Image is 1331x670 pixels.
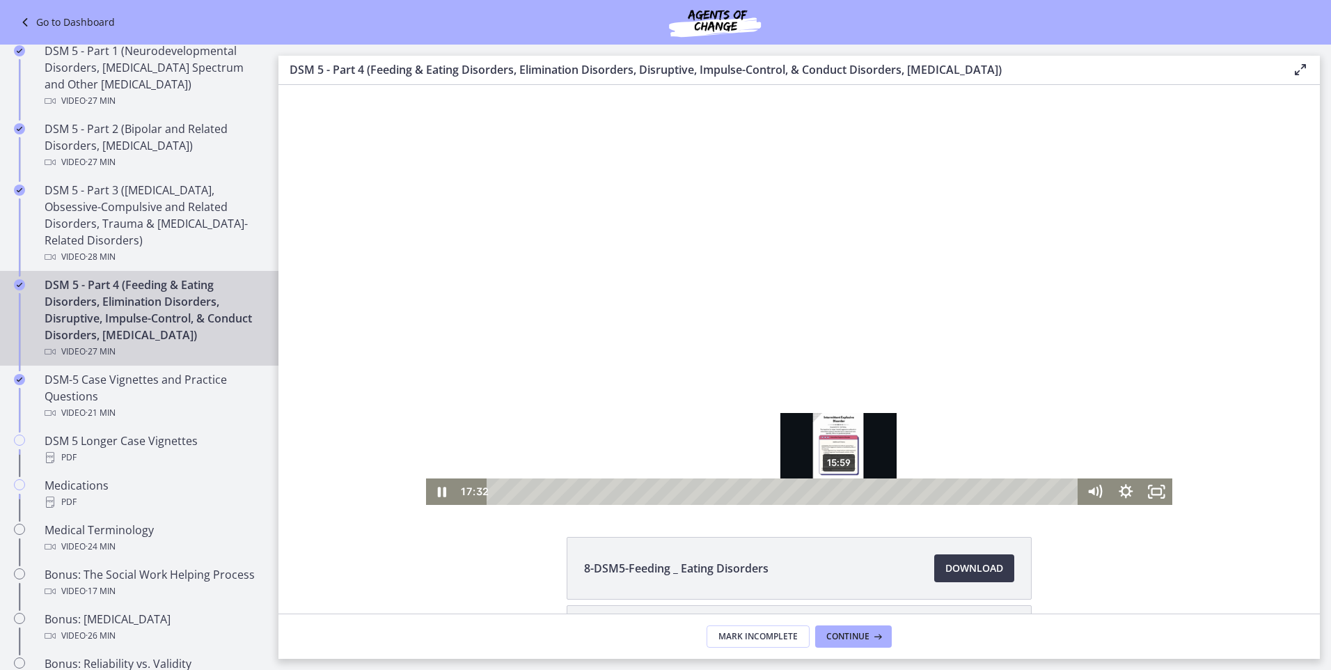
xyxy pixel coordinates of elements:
div: Video [45,93,262,109]
div: Medications [45,477,262,511]
div: Bonus: The Social Work Helping Process [45,566,262,600]
span: Continue [826,631,869,642]
div: DSM 5 - Part 4 (Feeding & Eating Disorders, Elimination Disorders, Disruptive, Impulse-Control, &... [45,276,262,360]
button: Mute [801,394,832,420]
span: Download [945,560,1003,577]
span: 8-DSM5-Feeding _ Eating Disorders [584,560,769,577]
div: DSM 5 - Part 3 ([MEDICAL_DATA], Obsessive-Compulsive and Related Disorders, Trauma & [MEDICAL_DAT... [45,182,262,265]
div: Video [45,154,262,171]
i: Completed [14,123,25,134]
a: Download [934,554,1014,582]
span: Mark Incomplete [718,631,798,642]
i: Completed [14,279,25,290]
button: Mark Incomplete [707,625,810,648]
h3: DSM 5 - Part 4 (Feeding & Eating Disorders, Elimination Disorders, Disruptive, Impulse-Control, &... [290,61,1270,78]
div: Video [45,583,262,600]
div: Medical Terminology [45,522,262,555]
div: PDF [45,449,262,466]
div: PDF [45,494,262,511]
span: · 26 min [86,628,116,644]
div: DSM 5 Longer Case Vignettes [45,433,262,466]
span: · 21 min [86,405,116,421]
i: Completed [14,374,25,385]
i: Completed [14,45,25,56]
span: · 27 min [86,93,116,109]
div: Video [45,249,262,265]
i: Completed [14,185,25,196]
div: DSM 5 - Part 2 (Bipolar and Related Disorders, [MEDICAL_DATA]) [45,120,262,171]
button: Show settings menu [832,394,863,420]
iframe: Video Lesson [278,85,1320,505]
span: · 17 min [86,583,116,600]
div: DSM-5 Case Vignettes and Practice Questions [45,371,262,421]
div: Video [45,343,262,360]
div: Video [45,405,262,421]
span: · 27 min [86,154,116,171]
div: Bonus: [MEDICAL_DATA] [45,611,262,644]
span: · 28 min [86,249,116,265]
span: · 24 min [86,538,116,555]
div: Video [45,628,262,644]
div: Video [45,538,262,555]
div: DSM 5 - Part 1 (Neurodevelopmental Disorders, [MEDICAL_DATA] Spectrum and Other [MEDICAL_DATA]) [45,42,262,109]
button: Continue [815,625,892,648]
span: · 27 min [86,343,116,360]
button: Fullscreen [863,394,894,420]
a: Go to Dashboard [17,14,115,31]
img: Agents of Change [631,6,798,39]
